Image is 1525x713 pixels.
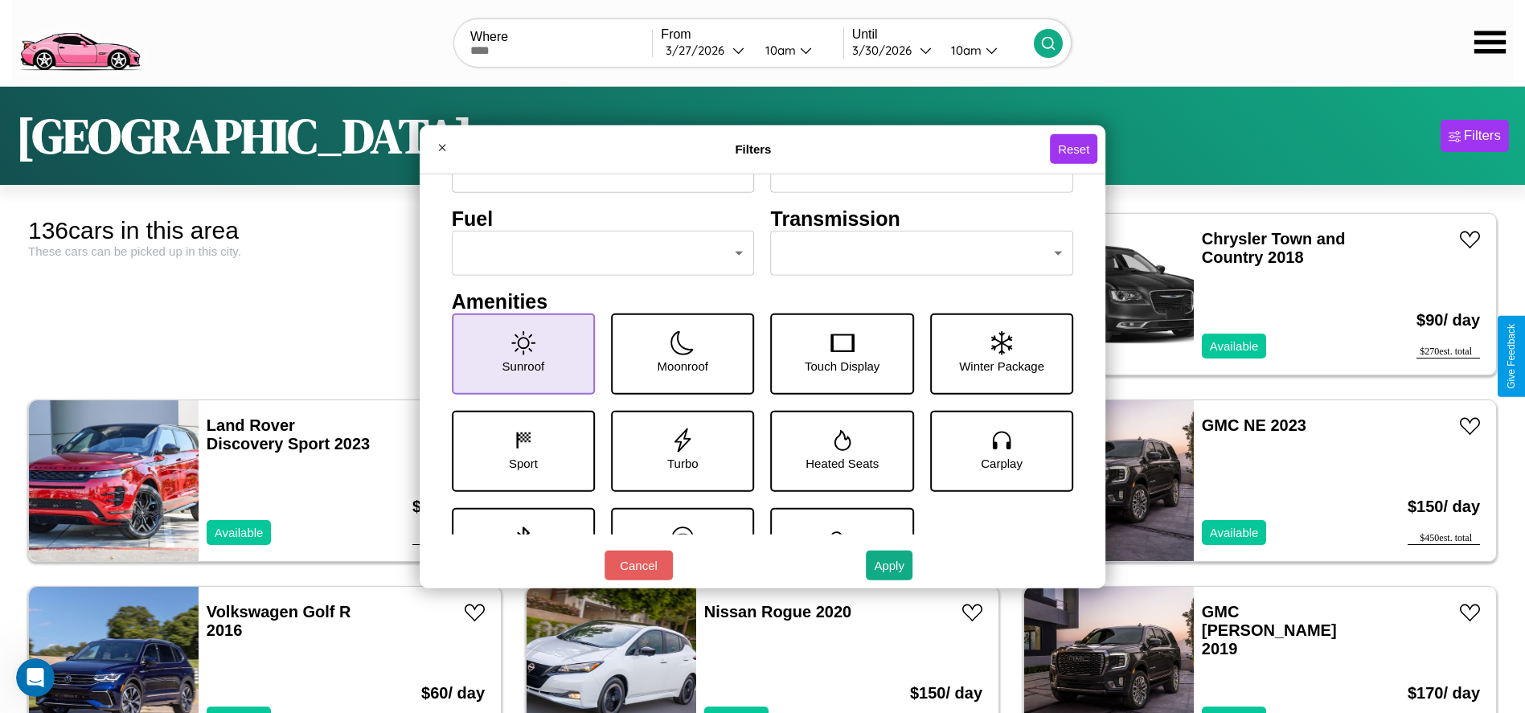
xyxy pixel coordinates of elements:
[1210,335,1259,357] p: Available
[12,8,147,75] img: logo
[757,43,800,58] div: 10am
[1506,324,1517,389] div: Give Feedback
[658,354,708,376] p: Moonroof
[1050,134,1097,164] button: Reset
[509,452,538,473] p: Sport
[16,103,473,169] h1: [GEOGRAPHIC_DATA]
[470,30,652,44] label: Where
[28,217,502,244] div: 136 cars in this area
[502,354,545,376] p: Sunroof
[1464,128,1501,144] div: Filters
[866,551,912,580] button: Apply
[215,522,264,543] p: Available
[412,481,485,532] h3: $ 190 / day
[661,42,752,59] button: 3/27/2026
[16,658,55,697] iframe: Intercom live chat
[806,452,879,473] p: Heated Seats
[805,354,879,376] p: Touch Display
[1441,120,1509,152] button: Filters
[667,452,699,473] p: Turbo
[704,603,851,621] a: Nissan Rogue 2020
[752,42,843,59] button: 10am
[28,244,502,258] div: These cars can be picked up in this city.
[1210,522,1259,543] p: Available
[1202,230,1346,266] a: Chrysler Town and Country 2018
[1202,416,1306,434] a: GMC NE 2023
[605,551,673,580] button: Cancel
[1416,346,1480,359] div: $ 270 est. total
[959,354,1044,376] p: Winter Package
[1408,532,1480,545] div: $ 450 est. total
[207,416,370,453] a: Land Rover Discovery Sport 2023
[661,27,842,42] label: From
[412,532,485,545] div: $ 570 est. total
[1416,295,1480,346] h3: $ 90 / day
[771,207,1074,230] h4: Transmission
[938,42,1034,59] button: 10am
[457,142,1050,156] h4: Filters
[452,207,755,230] h4: Fuel
[852,27,1034,42] label: Until
[852,43,920,58] div: 3 / 30 / 2026
[1408,481,1480,532] h3: $ 150 / day
[981,452,1023,473] p: Carplay
[207,603,351,639] a: Volkswagen Golf R 2016
[452,289,1074,313] h4: Amenities
[666,43,732,58] div: 3 / 27 / 2026
[1202,603,1337,658] a: GMC [PERSON_NAME] 2019
[943,43,986,58] div: 10am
